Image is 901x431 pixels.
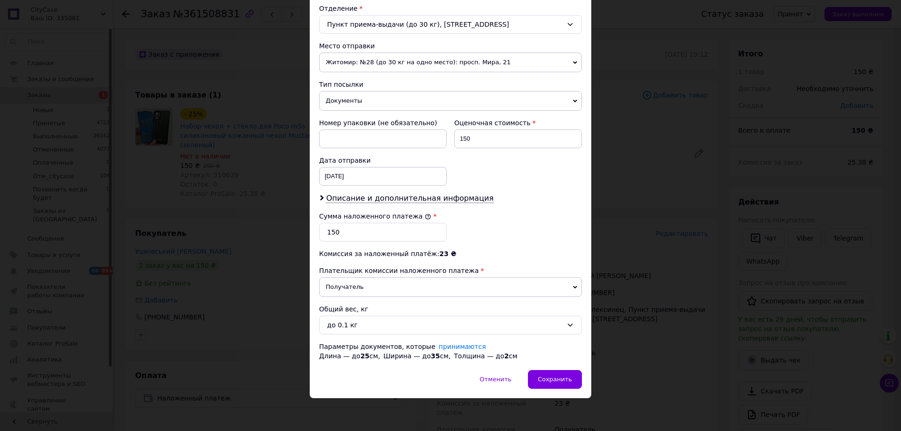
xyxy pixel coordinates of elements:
div: Дата отправки [319,156,447,165]
div: Общий вес, кг [319,304,582,314]
div: Комиссия за наложенный платёж: [319,249,582,258]
span: Документы [319,91,582,111]
div: до 0.1 кг [327,320,563,330]
span: Место отправки [319,42,375,50]
span: Отменить [480,376,512,383]
div: Пункт приема-выдачи (до 30 кг), [STREET_ADDRESS] [319,15,582,34]
span: 23 ₴ [439,250,456,257]
span: Получатель [319,277,582,297]
span: Плательщик комиссии наложенного платежа [319,267,479,274]
div: Оценочная стоимость [454,118,582,128]
span: 35 [431,352,440,360]
span: Сохранить [538,376,572,383]
span: Тип посылки [319,81,363,88]
span: Описание и дополнительная информация [326,194,494,203]
span: 2 [504,352,509,360]
div: Отделение [319,4,582,13]
span: 25 [360,352,369,360]
div: Параметры документов, которые Длина — до см, Ширина — до см, Толщина — до см [319,342,582,361]
div: Номер упаковки (не обязательно) [319,118,447,128]
label: Сумма наложенного платежа [319,212,431,220]
a: принимаются [439,343,486,350]
span: Житомир: №28 (до 30 кг на одно место): просп. Мира, 21 [319,53,582,72]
